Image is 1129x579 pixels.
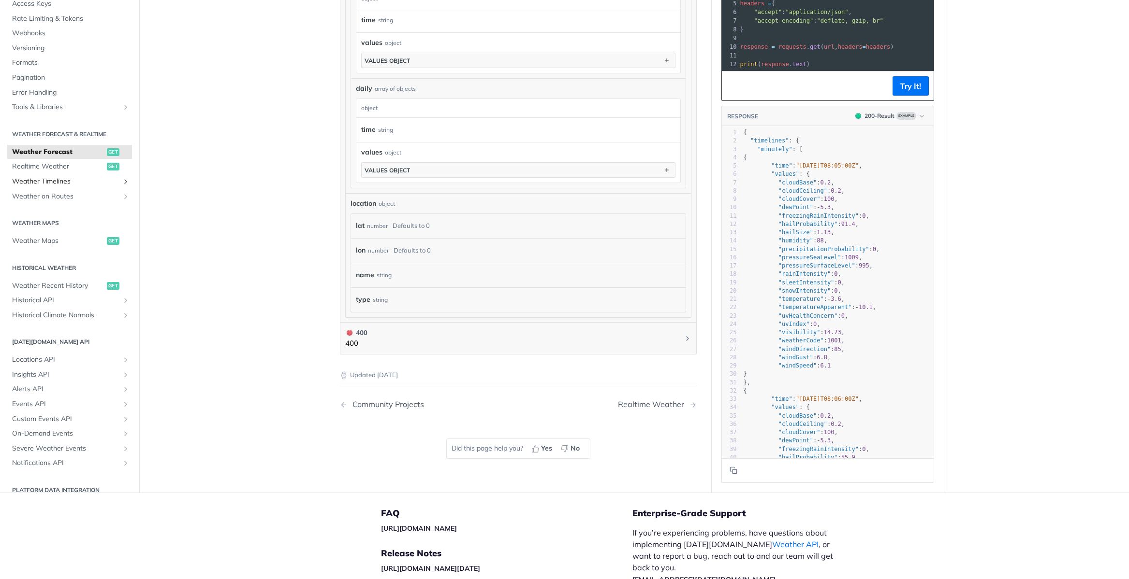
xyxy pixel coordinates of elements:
div: 40 [722,453,737,461]
span: : , [744,429,838,436]
div: 5 [722,162,737,170]
span: 0 [873,245,876,252]
button: Show subpages for Historical Climate Normals [122,311,130,319]
span: 995 [859,262,869,269]
div: number [368,243,389,257]
span: : { [744,170,810,177]
span: : , [744,337,845,344]
a: Rate Limiting & Tokens [7,11,132,26]
span: : , [744,212,869,219]
p: 400 [345,338,367,349]
button: Show subpages for Locations API [122,356,130,364]
span: "cloudCover" [778,196,821,202]
span: headers [838,43,863,50]
span: Severe Weather Events [12,443,119,453]
div: 10 [722,42,738,51]
span: "pressureSeaLevel" [778,254,841,260]
span: 100 [824,196,835,202]
span: 0.2 [831,420,841,427]
a: Previous Page: Community Projects [340,400,493,409]
div: 8 [722,25,738,34]
a: Error Handling [7,85,132,99]
button: Show subpages for Insights API [122,370,130,378]
a: Next Page: Realtime Weather [618,400,697,409]
button: 200200-ResultExample [850,111,929,121]
button: Show subpages for Events API [122,400,130,408]
div: 8 [722,186,737,195]
span: 91.4 [841,220,855,227]
a: Webhooks [7,26,132,41]
h2: Historical Weather [7,263,132,272]
div: 34 [722,403,737,411]
span: 1009 [845,254,859,260]
a: Notifications APIShow subpages for Notifications API [7,456,132,470]
span: : , [744,353,831,360]
div: 25 [722,328,737,337]
span: Versioning [12,43,130,53]
span: "application/json" [785,9,848,15]
div: 38 [722,437,737,445]
span: : , [744,254,863,260]
span: "hailSize" [778,229,813,236]
span: "windDirection" [778,345,831,352]
a: On-Demand EventsShow subpages for On-Demand Events [7,426,132,441]
button: Show subpages for Weather Timelines [122,178,130,185]
span: 0 [834,270,837,277]
span: "freezingRainIntensity" [778,212,859,219]
span: "pressureSurfaceLevel" [778,262,855,269]
a: Formats [7,56,132,70]
h2: Weather Maps [7,219,132,227]
span: "values" [771,404,799,410]
span: response [740,43,768,50]
span: : , [744,296,845,302]
span: values [361,147,382,157]
span: Webhooks [12,28,130,38]
div: 26 [722,337,737,345]
span: 1.13 [817,229,831,236]
span: 0 [841,312,845,319]
div: 27 [722,345,737,353]
label: type [356,293,370,307]
span: get [810,43,821,50]
span: : , [744,196,838,202]
a: Weather Forecastget [7,144,132,159]
span: : , [744,220,859,227]
button: Show subpages for Historical API [122,297,130,304]
button: Show subpages for Notifications API [122,459,130,467]
a: Events APIShow subpages for Events API [7,397,132,411]
a: Weather Recent Historyget [7,278,132,293]
div: string [373,293,388,307]
div: 33 [722,395,737,403]
span: "weatherCode" [778,337,824,344]
div: 12 [722,220,737,228]
a: Custom Events APIShow subpages for Custom Events API [7,411,132,426]
span: "windGust" [778,353,813,360]
span: - [817,204,820,211]
span: Weather Timelines [12,177,119,186]
span: : , [744,345,845,352]
span: Weather Recent History [12,281,104,290]
span: : , [744,329,845,336]
span: : { [744,404,810,410]
div: 28 [722,353,737,361]
span: text [792,61,806,68]
div: 200 - Result [865,112,894,120]
svg: Chevron [684,335,691,342]
button: Try It! [893,76,929,96]
span: : [744,362,831,369]
span: : , [744,420,845,427]
span: "time" [771,162,792,169]
span: "temperature" [778,296,824,302]
span: "windSpeed" [778,362,817,369]
div: Realtime Weather [618,400,689,409]
div: 14 [722,237,737,245]
span: : , [744,179,835,185]
div: number [367,219,388,233]
span: "freezingRainIntensity" [778,445,859,452]
div: 21 [722,295,737,303]
span: 0 [862,212,865,219]
div: 37 [722,428,737,437]
div: 13 [722,228,737,237]
span: Custom Events API [12,414,119,424]
span: . ( , ) [740,43,894,50]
